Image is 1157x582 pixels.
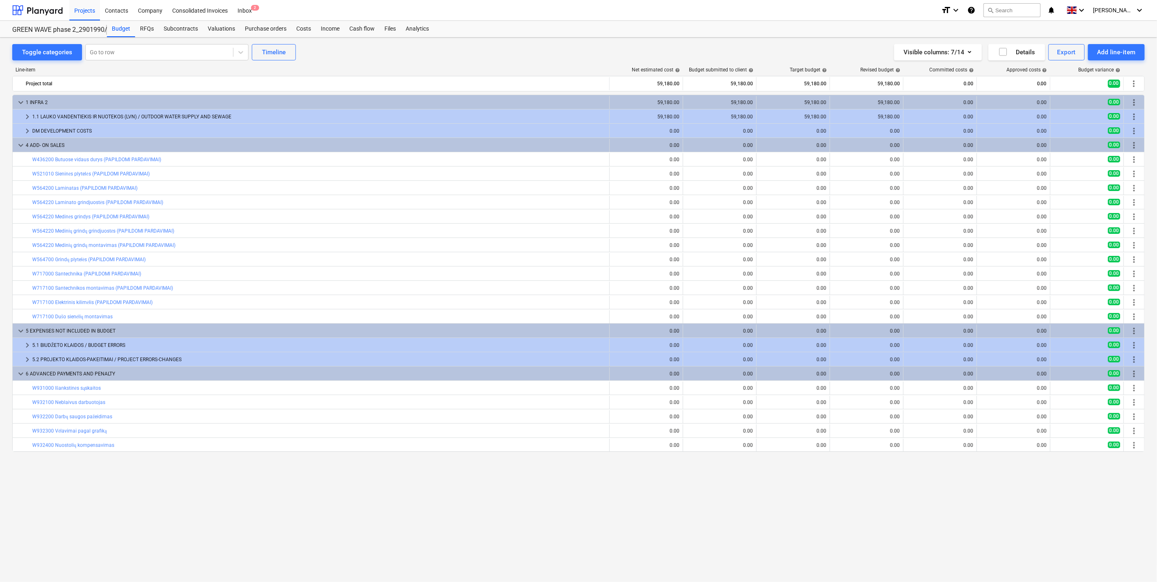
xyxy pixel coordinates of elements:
div: 59,180.00 [686,77,753,90]
div: 0.00 [833,314,900,320]
span: More actions [1129,340,1139,350]
div: 0.00 [980,257,1047,262]
div: 0.00 [686,300,753,305]
div: 0.00 [833,171,900,177]
i: format_size [941,5,951,15]
div: 0.00 [907,257,973,262]
span: More actions [1129,312,1139,322]
a: W717100 Dušo sienėlių montavimas [32,314,113,320]
div: 0.00 [760,157,826,162]
div: 0.00 [613,428,680,434]
span: More actions [1129,79,1139,89]
div: 0.00 [760,428,826,434]
div: 59,180.00 [760,77,826,90]
span: help [1114,68,1121,73]
div: 0.00 [980,114,1047,120]
div: 0.00 [833,328,900,334]
div: 0.00 [760,357,826,362]
div: 0.00 [613,242,680,248]
div: 0.00 [833,257,900,262]
span: help [894,68,900,73]
div: 5 EXPENSES NOT INCLUDED IN BUDGET [26,324,606,338]
div: 0.00 [760,328,826,334]
span: More actions [1129,355,1139,364]
div: 59,180.00 [760,114,826,120]
a: Cash flow [344,21,380,37]
div: 4 ADD- ON SALES [26,139,606,152]
span: search [987,7,994,13]
div: 0.00 [833,142,900,148]
span: keyboard_arrow_right [22,340,32,350]
span: keyboard_arrow_down [16,326,26,336]
div: 0.00 [613,385,680,391]
div: 0.00 [907,371,973,377]
div: 0.00 [980,214,1047,220]
div: 0.00 [760,214,826,220]
a: W932200 Darbų saugos pažeidimas [32,414,112,420]
span: More actions [1129,298,1139,307]
div: 0.00 [833,157,900,162]
div: 0.00 [907,242,973,248]
div: 0.00 [833,128,900,134]
div: 6 ADVANCED PAYMENTS AND PENALTY [26,367,606,380]
a: Costs [291,21,316,37]
a: W436200 Butuose vidaus durys (PAPILDOMI PARDAVIMAI) [32,157,161,162]
div: 0.00 [833,414,900,420]
div: 0.00 [907,271,973,277]
div: 0.00 [686,271,753,277]
span: 0.00 [1108,213,1120,220]
div: 0.00 [833,342,900,348]
div: 0.00 [760,385,826,391]
span: 0.00 [1108,156,1120,162]
div: 0.00 [833,400,900,405]
span: More actions [1129,183,1139,193]
div: Valuations [203,21,240,37]
div: 0.00 [760,142,826,148]
div: 59,180.00 [686,114,753,120]
div: 0.00 [833,200,900,205]
div: 0.00 [907,300,973,305]
div: 0.00 [833,271,900,277]
div: 0.00 [686,328,753,334]
button: Visible columns:7/14 [894,44,982,60]
a: Files [380,21,401,37]
div: 0.00 [686,228,753,234]
span: 0.00 [1108,442,1120,448]
div: 0.00 [613,142,680,148]
div: 0.00 [686,357,753,362]
span: More actions [1129,426,1139,436]
span: keyboard_arrow_down [16,98,26,107]
div: 0.00 [980,314,1047,320]
div: 0.00 [613,342,680,348]
div: 0.00 [760,314,826,320]
a: Subcontracts [159,21,203,37]
a: W564220 Medinių grindų montavimas (PAPILDOMI PARDAVIMAI) [32,242,175,248]
span: help [1041,68,1047,73]
span: More actions [1129,98,1139,107]
div: 59,180.00 [760,100,826,105]
a: W521010 Sieninės plytelės (PAPILDOMI PARDAVIMAI) [32,171,150,177]
span: keyboard_arrow_down [16,140,26,150]
div: 0.00 [686,242,753,248]
i: Knowledge base [967,5,975,15]
div: 0.00 [907,157,973,162]
div: 0.00 [980,228,1047,234]
span: keyboard_arrow_right [22,126,32,136]
span: More actions [1129,112,1139,122]
div: 0.00 [613,400,680,405]
div: 0.00 [613,157,680,162]
div: 0.00 [686,314,753,320]
div: 59,180.00 [686,100,753,105]
span: 0.00 [1108,342,1120,348]
a: W564220 Medinės grindys (PAPILDOMI PARDAVIMAI) [32,214,149,220]
div: 0.00 [980,285,1047,291]
div: 0.00 [907,314,973,320]
a: Income [316,21,344,37]
span: 0.00 [1108,327,1120,334]
div: Budget variance [1079,67,1121,73]
div: Committed costs [929,67,974,73]
div: 0.00 [760,285,826,291]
